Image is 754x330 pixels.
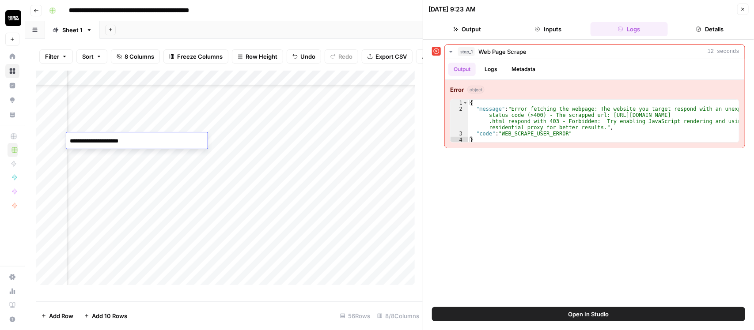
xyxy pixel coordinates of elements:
a: Opportunities [5,93,19,107]
button: Workspace: Contact Studios [5,7,19,29]
button: 8 Columns [111,49,160,64]
strong: Error [450,85,464,94]
a: Sheet 1 [45,21,100,39]
a: Your Data [5,108,19,122]
div: 8/8 Columns [374,309,423,323]
span: Freeze Columns [177,52,223,61]
button: Filter [39,49,73,64]
button: Help + Support [5,312,19,326]
div: Sheet 1 [62,26,83,34]
button: Inputs [509,22,587,36]
span: Sort [82,52,94,61]
span: Export CSV [375,52,407,61]
button: Redo [325,49,358,64]
div: 12 seconds [445,59,745,148]
span: Add 10 Rows [92,311,127,320]
span: 12 seconds [708,48,739,56]
span: Toggle code folding, rows 1 through 4 [463,100,468,106]
button: Sort [76,49,107,64]
button: Export CSV [362,49,413,64]
button: Logs [479,63,503,76]
button: Open In Studio [432,307,745,321]
div: 3 [451,131,468,137]
img: Contact Studios Logo [5,10,21,26]
div: 4 [451,137,468,143]
button: Logs [591,22,668,36]
span: Web Page Scrape [478,47,527,56]
button: Freeze Columns [163,49,228,64]
span: Redo [338,52,352,61]
div: 2 [451,106,468,131]
button: Details [671,22,749,36]
button: Output [428,22,506,36]
button: Metadata [506,63,541,76]
a: Usage [5,284,19,298]
a: Insights [5,79,19,93]
span: 8 Columns [125,52,154,61]
span: Open In Studio [568,310,609,319]
button: Add 10 Rows [79,309,133,323]
div: [DATE] 9:23 AM [428,5,476,14]
span: Filter [45,52,59,61]
span: Undo [300,52,315,61]
a: Browse [5,64,19,78]
a: Settings [5,270,19,284]
a: Learning Hub [5,298,19,312]
a: Home [5,49,19,64]
div: 56 Rows [337,309,374,323]
button: Output [448,63,476,76]
button: 12 seconds [445,45,745,59]
span: Row Height [246,52,277,61]
button: Row Height [232,49,283,64]
button: Add Row [36,309,79,323]
button: Undo [287,49,321,64]
div: 1 [451,100,468,106]
span: Add Row [49,311,73,320]
span: object [467,86,485,94]
span: step_1 [458,47,475,56]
